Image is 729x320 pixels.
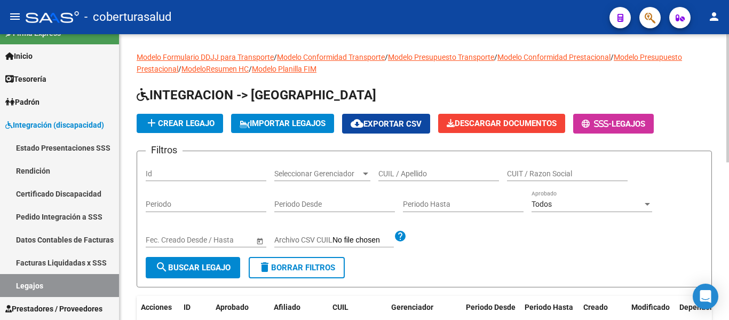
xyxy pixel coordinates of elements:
span: Gerenciador [391,303,433,311]
a: Modelo Conformidad Transporte [277,53,385,61]
span: Dependencia [679,303,724,311]
button: Buscar Legajo [146,257,240,278]
span: Seleccionar Gerenciador [274,169,361,178]
span: - coberturasalud [84,5,171,29]
a: Modelo Presupuesto Transporte [388,53,494,61]
span: Padrón [5,96,39,108]
span: Creado [583,303,608,311]
span: Exportar CSV [351,119,422,129]
a: Modelo Conformidad Prestacional [497,53,611,61]
button: Descargar Documentos [438,114,565,133]
button: Exportar CSV [342,114,430,134]
span: INTEGRACION -> [GEOGRAPHIC_DATA] [137,88,376,103]
span: Descargar Documentos [447,119,557,128]
span: - [582,119,612,129]
span: IMPORTAR LEGAJOS [240,119,326,128]
span: Acciones [141,303,172,311]
span: Afiliado [274,303,300,311]
button: Open calendar [254,235,265,246]
span: Archivo CSV CUIL [274,236,332,244]
button: IMPORTAR LEGAJOS [231,114,334,133]
a: ModeloResumen HC [181,65,249,73]
mat-icon: person [708,10,720,23]
span: Tesorería [5,73,46,85]
span: CUIL [332,303,348,311]
span: Crear Legajo [145,119,215,128]
a: Modelo Planilla FIM [252,65,316,73]
span: Periodo Desde [466,303,516,311]
span: Todos [532,200,552,208]
h3: Filtros [146,143,183,158]
span: Prestadores / Proveedores [5,303,102,315]
div: Open Intercom Messenger [693,284,718,309]
span: Inicio [5,50,33,62]
input: Fecha fin [194,236,246,245]
span: ID [184,303,191,311]
button: -Legajos [573,114,654,134]
span: Aprobado [216,303,249,311]
input: Archivo CSV CUIL [332,236,394,245]
a: Modelo Formulario DDJJ para Transporte [137,53,274,61]
mat-icon: menu [9,10,21,23]
span: Periodo Hasta [525,303,573,311]
mat-icon: cloud_download [351,117,363,130]
span: Modificado [631,303,670,311]
button: Borrar Filtros [249,257,345,278]
span: Legajos [612,119,645,129]
mat-icon: search [155,261,168,274]
input: Fecha inicio [146,236,185,245]
button: Crear Legajo [137,114,223,133]
mat-icon: help [394,230,407,243]
span: Borrar Filtros [258,263,335,272]
span: Buscar Legajo [155,263,231,272]
mat-icon: add [145,116,158,129]
mat-icon: delete [258,261,271,274]
span: Integración (discapacidad) [5,119,104,131]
